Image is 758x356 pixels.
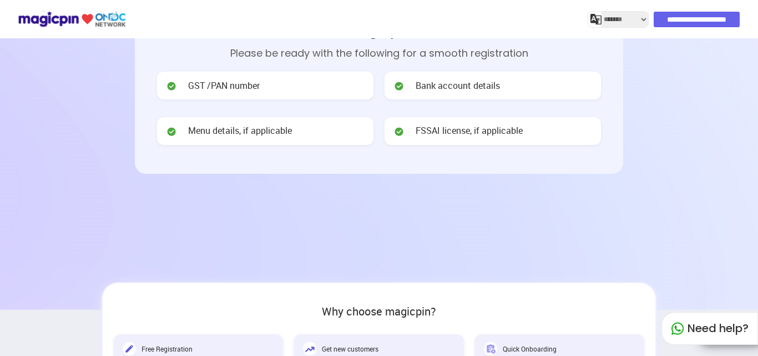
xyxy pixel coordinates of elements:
[590,14,602,25] img: j2MGCQAAAABJRU5ErkJggg==
[322,344,378,354] span: Get new customers
[142,344,193,354] span: Free Registration
[123,342,136,355] img: Free Registration
[484,342,497,355] img: Quick Onboarding
[416,79,500,92] span: Bank account details
[166,81,177,92] img: check
[114,305,644,318] h2: Why choose magicpin?
[661,312,758,345] div: Need help?
[157,46,601,61] p: Please be ready with the following for a smooth registration
[18,9,126,29] img: ondc-logo-new-small.8a59708e.svg
[188,124,292,137] span: Menu details, if applicable
[188,79,260,92] span: GST /PAN number
[393,81,405,92] img: check
[671,322,684,335] img: whatapp_green.7240e66a.svg
[503,344,557,354] span: Quick Onboarding
[393,126,405,137] img: check
[166,126,177,137] img: check
[303,342,316,355] img: Get new customers
[416,124,523,137] span: FSSAI license, if applicable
